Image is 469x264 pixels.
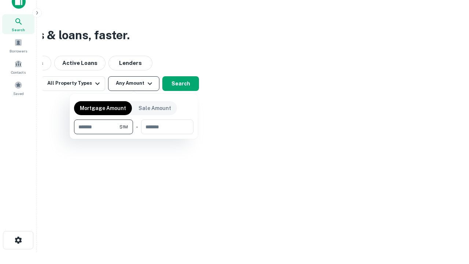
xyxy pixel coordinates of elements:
[139,104,171,112] p: Sale Amount
[432,205,469,241] iframe: Chat Widget
[136,120,138,134] div: -
[80,104,126,112] p: Mortgage Amount
[119,124,128,130] span: $1M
